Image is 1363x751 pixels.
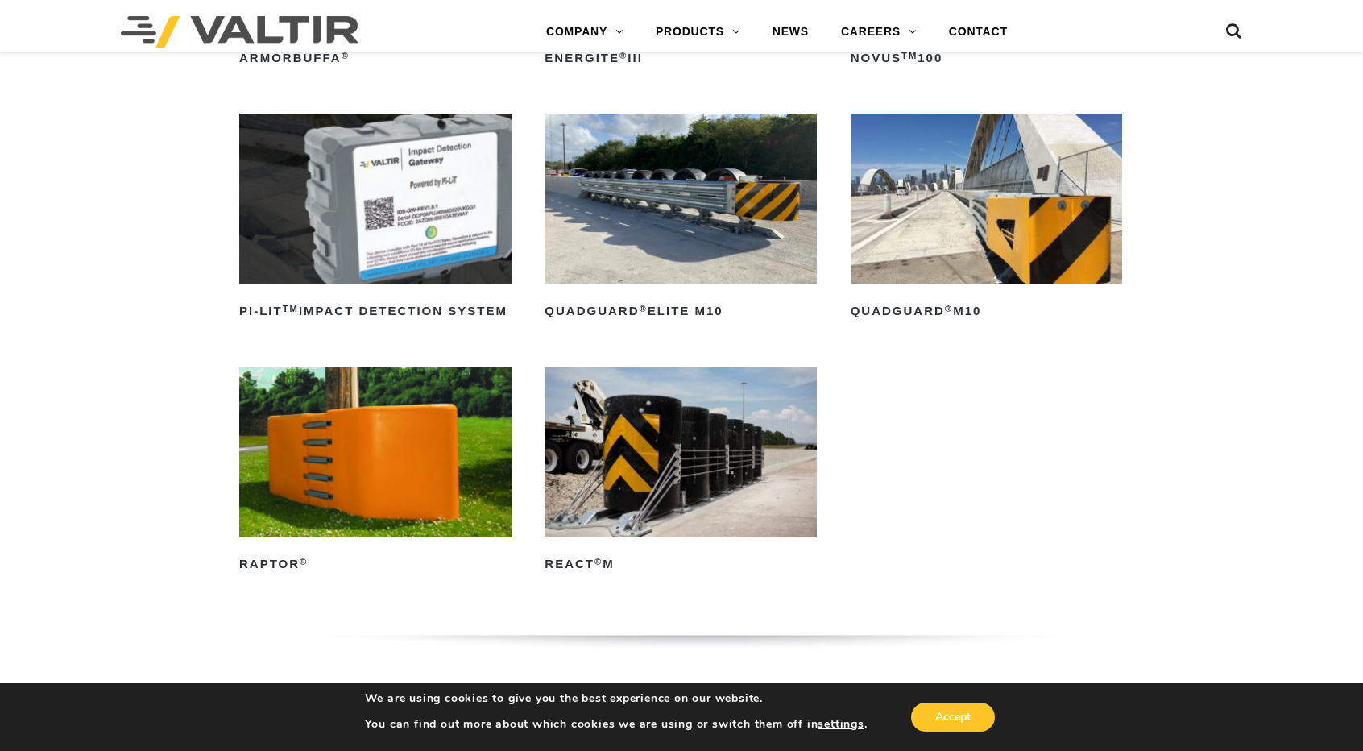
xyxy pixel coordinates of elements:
[851,45,1123,71] h2: NOVUS 100
[619,51,628,60] sup: ®
[545,367,817,578] a: REACT®M
[239,114,512,324] a: PI-LITTMImpact Detection System
[933,16,1024,48] a: CONTACT
[545,298,817,324] h2: QuadGuard Elite M10
[530,16,640,48] a: COMPANY
[594,557,603,566] sup: ®
[640,304,648,313] sup: ®
[851,298,1123,324] h2: QuadGuard M10
[818,717,864,732] button: settings
[342,51,350,60] sup: ®
[300,557,308,566] sup: ®
[365,717,868,732] p: You can find out more about which cookies we are using or switch them off in .
[640,16,756,48] a: PRODUCTS
[825,16,933,48] a: CAREERS
[121,16,358,48] img: Valtir
[756,16,825,48] a: NEWS
[239,367,512,578] a: RAPTOR®
[545,45,817,71] h2: ENERGITE III
[901,51,918,60] sup: TM
[545,114,817,324] a: QuadGuard®Elite M10
[851,114,1123,324] a: QuadGuard®M10
[545,552,817,578] h2: REACT M
[239,552,512,578] h2: RAPTOR
[365,691,868,706] p: We are using cookies to give you the best experience on our website.
[945,304,953,313] sup: ®
[283,304,299,313] sup: TM
[911,703,995,732] button: Accept
[239,45,512,71] h2: ArmorBuffa
[239,298,512,324] h2: PI-LIT Impact Detection System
